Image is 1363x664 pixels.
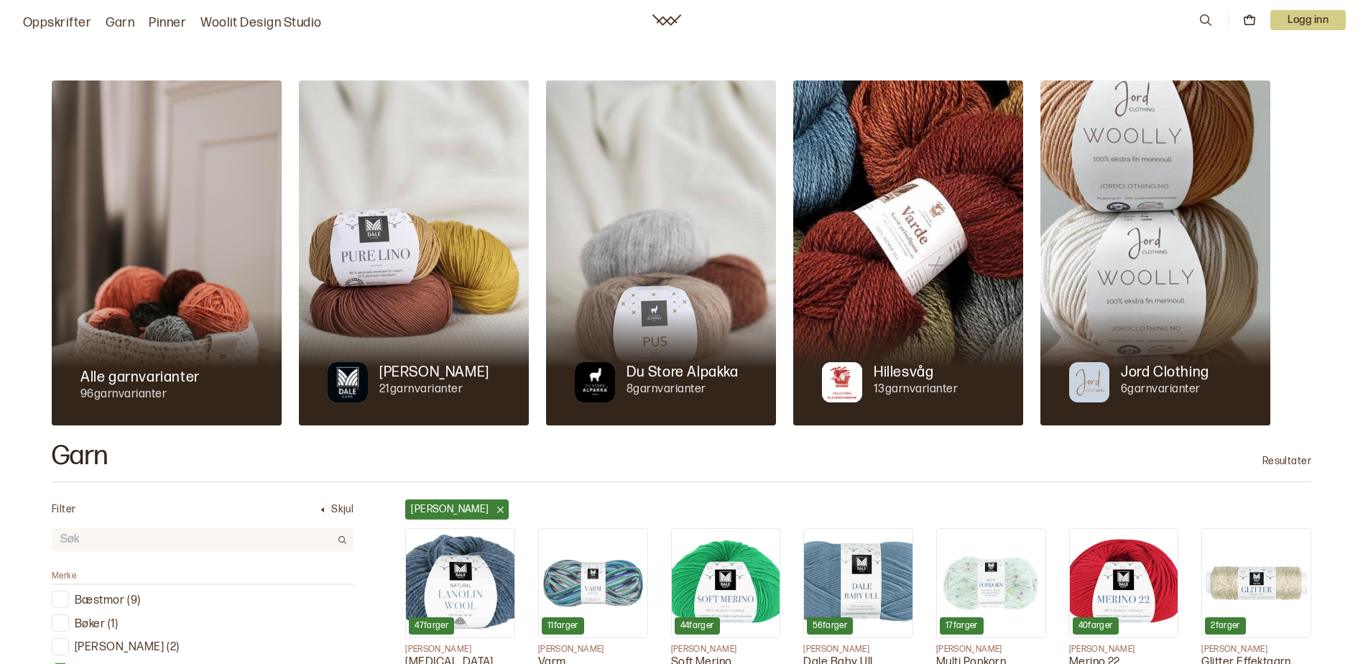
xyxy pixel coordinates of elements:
[127,594,140,609] p: ( 9 )
[299,80,529,425] img: Dale Garn
[874,362,933,382] p: Hillesvåg
[1069,362,1109,402] img: Merkegarn
[167,640,179,655] p: ( 2 )
[538,644,648,655] p: [PERSON_NAME]
[652,14,681,26] a: Woolit
[1262,454,1311,469] p: Resultater
[52,571,76,581] span: Merke
[680,620,714,632] p: 44 farger
[946,620,978,632] p: 17 farger
[75,640,164,655] p: [PERSON_NAME]
[546,80,776,425] img: Du Store Alpakka
[671,644,781,655] p: [PERSON_NAME]
[106,13,134,33] a: Garn
[804,529,912,637] img: Dale Baby Ull
[75,594,124,609] p: Bæstmor
[405,644,515,655] p: [PERSON_NAME]
[411,502,489,517] p: [PERSON_NAME]
[937,529,1045,637] img: Multi Popkorn
[108,617,118,632] p: ( 1 )
[75,617,105,632] p: Bøker
[793,80,1023,425] img: Hillesvåg
[328,362,368,402] img: Merkegarn
[627,382,739,397] p: 8 garnvarianter
[1078,620,1113,632] p: 40 farger
[1202,529,1311,637] img: Glitter Effektgarn
[1211,620,1240,632] p: 2 farger
[874,382,958,397] p: 13 garnvarianter
[575,362,615,402] img: Merkegarn
[52,502,76,517] p: Filter
[1040,80,1270,425] img: Jord Clothing
[379,362,489,382] p: [PERSON_NAME]
[52,530,331,550] input: Søk
[52,80,282,425] img: Alle garnvarianter
[822,362,862,402] img: Merkegarn
[80,367,200,387] p: Alle garnvarianter
[379,382,489,397] p: 21 garnvarianter
[331,502,354,517] p: Skjul
[547,620,578,632] p: 11 farger
[936,644,1046,655] p: [PERSON_NAME]
[80,387,200,402] p: 96 garnvarianter
[813,620,847,632] p: 56 farger
[406,529,514,637] img: Lanolin Wool
[803,644,913,655] p: [PERSON_NAME]
[415,620,448,632] p: 47 farger
[1069,644,1179,655] p: [PERSON_NAME]
[23,13,91,33] a: Oppskrifter
[672,529,780,637] img: Soft Merino
[52,443,108,470] h2: Garn
[149,13,186,33] a: Pinner
[200,13,322,33] a: Woolit Design Studio
[1121,382,1209,397] p: 6 garnvarianter
[1121,362,1209,382] p: Jord Clothing
[1270,10,1346,30] button: User dropdown
[539,529,647,637] img: Varm
[1070,529,1178,637] img: Merino 22
[627,362,739,382] p: Du Store Alpakka
[1201,644,1311,655] p: [PERSON_NAME]
[1270,10,1346,30] p: Logg inn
